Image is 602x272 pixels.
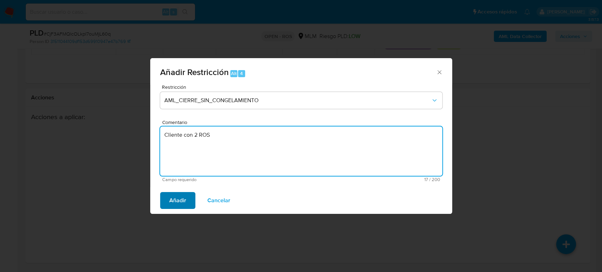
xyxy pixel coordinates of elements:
[240,70,243,77] span: 4
[301,177,440,182] span: Máximo 200 caracteres
[436,69,442,75] button: Cerrar ventana
[169,193,186,208] span: Añadir
[162,177,301,182] span: Campo requerido
[164,97,431,104] span: AML_CIERRE_SIN_CONGELAMIENTO
[160,66,229,78] span: Añadir Restricción
[160,92,442,109] button: Restriction
[160,192,195,209] button: Añadir
[162,120,444,125] span: Comentario
[198,192,239,209] button: Cancelar
[207,193,230,208] span: Cancelar
[231,70,237,77] span: Alt
[160,126,442,176] textarea: Cliente con 2 ROS
[162,85,444,89] span: Restricción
